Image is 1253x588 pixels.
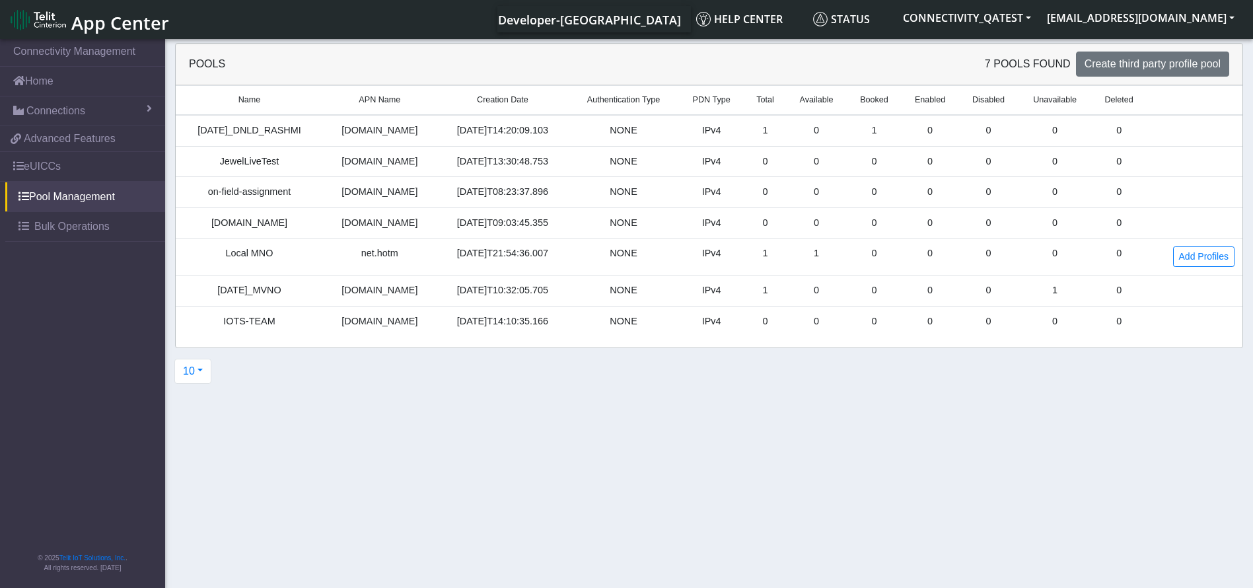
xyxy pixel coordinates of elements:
div: IPv4 [686,124,736,138]
td: 1 [786,239,847,276]
td: 0 [744,207,786,239]
td: 0 [958,146,1018,177]
span: Status [813,12,870,26]
button: CONNECTIVITY_QATEST [895,6,1039,30]
span: Enabled [915,94,945,106]
td: 0 [902,239,959,276]
div: [DOMAIN_NAME] [331,314,429,329]
div: IPv4 [686,216,736,231]
td: 0 [847,207,901,239]
td: 0 [744,177,786,208]
div: [DOMAIN_NAME] [331,283,429,298]
td: 0 [958,239,1018,276]
td: 0 [847,276,901,307]
span: Advanced Features [24,131,116,147]
div: NONE [577,246,670,261]
td: 0 [902,207,959,239]
td: 0 [1092,306,1147,336]
span: Authentication Type [587,94,660,106]
div: [DATE]T14:20:09.103 [445,124,561,138]
span: Bulk Operations [34,219,110,235]
td: 0 [847,306,901,336]
span: Developer-[GEOGRAPHIC_DATA] [498,12,681,28]
td: 0 [786,306,847,336]
div: net.hotm [331,246,429,261]
div: [DATE]T14:10:35.166 [445,314,561,329]
td: 1 [847,115,901,146]
div: IPv4 [686,283,736,298]
td: 0 [847,239,901,276]
span: Name [238,94,261,106]
td: 0 [786,146,847,177]
a: Help center [691,6,808,32]
button: Create third party profile pool [1076,52,1229,77]
td: IOTS-TEAM [176,306,323,336]
div: NONE [577,155,670,169]
td: on-field-assignment [176,177,323,208]
td: 0 [902,177,959,208]
td: 0 [958,207,1018,239]
td: 0 [1019,239,1092,276]
div: IPv4 [686,246,736,261]
td: 0 [902,146,959,177]
td: 0 [1092,239,1147,276]
span: Help center [696,12,783,26]
span: Available [800,94,834,106]
td: JewelLiveTest [176,146,323,177]
div: IPv4 [686,185,736,200]
span: APN Name [359,94,400,106]
div: IPv4 [686,314,736,329]
td: [DOMAIN_NAME] [176,207,323,239]
a: Telit IoT Solutions, Inc. [59,554,125,562]
a: Pool Management [5,182,165,211]
div: [DOMAIN_NAME] [331,124,429,138]
div: NONE [577,216,670,231]
td: 1 [744,239,786,276]
td: [DATE]_DNLD_RASHMI [176,115,323,146]
td: 0 [1092,207,1147,239]
td: 1 [1019,276,1092,307]
span: Create third party profile pool [1085,58,1221,69]
td: 1 [744,276,786,307]
div: Pools [179,56,709,72]
td: 0 [1092,276,1147,307]
img: status.svg [813,12,828,26]
span: PDN Type [693,94,731,106]
td: 0 [1019,115,1092,146]
div: [DATE]T21:54:36.007 [445,246,561,261]
td: 0 [902,306,959,336]
span: Creation Date [477,94,528,106]
a: Add Profiles [1173,246,1235,267]
td: 0 [1092,146,1147,177]
img: logo-telit-cinterion-gw-new.png [11,9,66,30]
div: [DATE]T13:30:48.753 [445,155,561,169]
span: Connections [26,103,85,119]
td: 0 [744,146,786,177]
td: 0 [786,115,847,146]
a: App Center [11,5,167,34]
td: 0 [786,276,847,307]
td: 0 [847,177,901,208]
img: knowledge.svg [696,12,711,26]
a: Your current platform instance [497,6,680,32]
td: 0 [958,115,1018,146]
td: 1 [744,115,786,146]
td: Local MNO [176,239,323,276]
a: Status [808,6,895,32]
td: 0 [1019,306,1092,336]
div: NONE [577,185,670,200]
td: 0 [1019,146,1092,177]
td: 0 [1092,115,1147,146]
div: [DATE]T10:32:05.705 [445,283,561,298]
td: 0 [1019,177,1092,208]
td: 0 [902,115,959,146]
div: [DOMAIN_NAME] [331,216,429,231]
div: [DOMAIN_NAME] [331,155,429,169]
td: 0 [744,306,786,336]
button: [EMAIL_ADDRESS][DOMAIN_NAME] [1039,6,1242,30]
button: 10 [174,359,211,384]
td: 0 [1019,207,1092,239]
td: 0 [958,276,1018,307]
span: 7 pools found [985,56,1071,72]
td: [DATE]_MVNO [176,276,323,307]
